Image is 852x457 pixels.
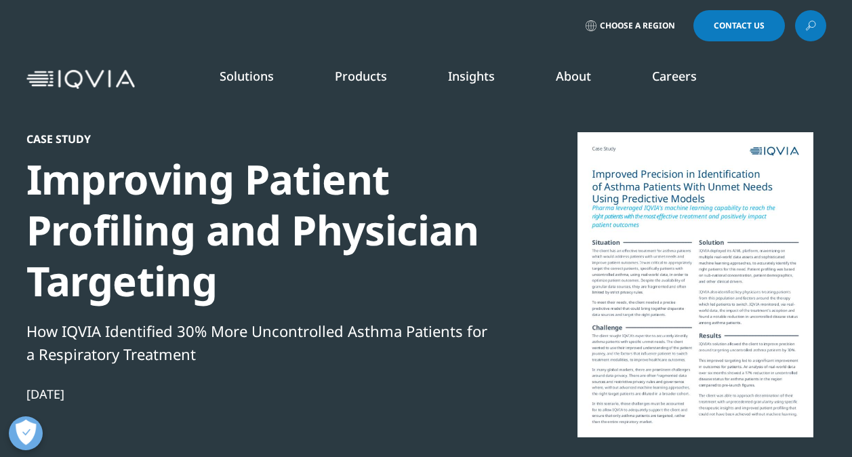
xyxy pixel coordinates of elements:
a: Contact Us [693,10,785,41]
a: Careers [652,68,697,84]
div: How IQVIA Identified 30% More Uncontrolled Asthma Patients for a Respiratory Treatment [26,319,491,365]
div: Case Study [26,132,491,146]
a: Solutions [220,68,274,84]
img: IQVIA Healthcare Information Technology and Pharma Clinical Research Company [26,70,135,90]
button: Open Preferences [9,416,43,450]
a: Insights [448,68,495,84]
nav: Primary [140,47,826,111]
a: About [556,68,591,84]
span: Choose a Region [600,20,675,31]
a: Products [335,68,387,84]
span: Contact Us [714,22,765,30]
div: [DATE] [26,386,491,402]
div: Improving Patient Profiling and Physician Targeting [26,154,491,306]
